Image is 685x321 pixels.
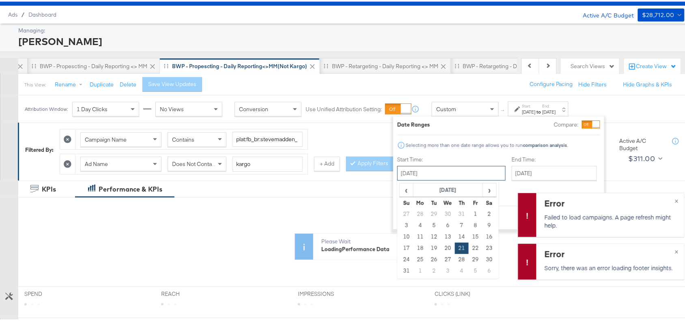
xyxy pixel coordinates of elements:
th: Tu [427,196,441,207]
div: BWP - Propescting - Daily Reporting<>MM(not kargo) [172,61,307,69]
div: Drag to reorder tab [164,62,168,67]
td: 19 [427,241,441,252]
td: 7 [455,218,469,230]
span: Contains [172,134,194,142]
span: Does Not Contain [172,159,216,166]
div: Managing: [18,25,683,33]
th: [DATE] [414,182,483,196]
label: Compare: [554,119,579,127]
td: 2 [483,207,496,218]
div: Attribution Window: [24,105,68,110]
span: / [17,10,28,16]
button: Hide Filters [579,79,607,87]
th: Sa [483,196,496,207]
td: 21 [455,241,469,252]
td: 16 [483,230,496,241]
div: $311.00 [629,151,655,163]
button: Hide Graphs & KPIs [623,79,672,87]
td: 3 [441,264,455,275]
td: 9 [483,218,496,230]
td: 25 [414,252,427,264]
span: › [483,182,496,194]
div: Drag to reorder tab [32,62,36,67]
button: Duplicate [90,79,114,87]
div: $28,712.00 [642,9,674,19]
div: Create View [636,61,677,69]
div: [DATE] [543,107,556,114]
span: Custom [436,104,456,111]
td: 2 [427,264,441,275]
td: 29 [469,252,483,264]
span: ‹ [400,182,413,194]
td: 6 [441,218,455,230]
div: BWP - Retargeting - Daily Reporting <> MM [332,61,438,69]
td: 14 [455,230,469,241]
td: 1 [469,207,483,218]
td: 17 [400,241,414,252]
th: Mo [414,196,427,207]
button: Configure Pacing [524,75,579,90]
div: [PERSON_NAME] [18,33,683,47]
td: 22 [469,241,483,252]
div: [DATE] [522,107,536,114]
span: 1 Day Clicks [77,104,108,111]
p: Failed to load campaigns. A page refresh might help. [545,211,674,228]
td: 8 [469,218,483,230]
div: Drag to reorder tab [455,62,459,67]
td: 3 [400,218,414,230]
div: Search Views [571,61,615,69]
td: 23 [483,241,496,252]
span: × [675,194,679,203]
button: Rename [49,76,91,90]
td: 13 [441,230,455,241]
td: 30 [483,252,496,264]
span: ↑ [500,108,507,110]
button: $28,712.00 [638,7,685,20]
td: 29 [427,207,441,218]
td: 4 [455,264,469,275]
input: Enter a search term [233,155,303,170]
span: × [675,245,679,254]
div: Error [545,196,674,207]
td: 28 [414,207,427,218]
td: 10 [400,230,414,241]
td: 31 [400,264,414,275]
label: Start: [522,102,536,107]
p: Sorry, there was an error loading footer insights. [545,262,674,270]
td: 1 [414,264,427,275]
td: 5 [469,264,483,275]
td: 27 [400,207,414,218]
div: Active A/C Budget [620,136,664,151]
td: 11 [414,230,427,241]
div: Date Ranges [397,119,430,127]
th: Su [400,196,414,207]
label: Use Unified Attribution Setting: [306,104,382,112]
strong: comparison analysis [523,140,567,146]
button: + Add [314,155,340,170]
td: 30 [441,207,455,218]
span: Ads [8,10,17,16]
div: Performance & KPIs [99,183,162,192]
a: Dashboard [28,10,56,16]
th: We [441,196,455,207]
td: 26 [427,252,441,264]
label: End: [543,102,556,107]
span: Campaign Name [85,134,127,142]
span: Conversion [239,104,268,111]
span: Ad Name [85,159,108,166]
button: × [669,192,684,206]
div: Active A/C Budget [574,7,634,19]
label: End Time: [512,154,600,162]
input: Enter a search term [233,130,303,145]
div: This View: [24,80,46,86]
td: 6 [483,264,496,275]
td: 20 [441,241,455,252]
td: 4 [414,218,427,230]
div: Selecting more than one date range allows you to run . [405,141,569,146]
th: Th [455,196,469,207]
th: Fr [469,196,483,207]
div: KPIs [42,183,56,192]
div: BWP - Retargeting - Daily Reporting<>MM(not kargo) [463,61,595,69]
strong: to [536,107,543,113]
